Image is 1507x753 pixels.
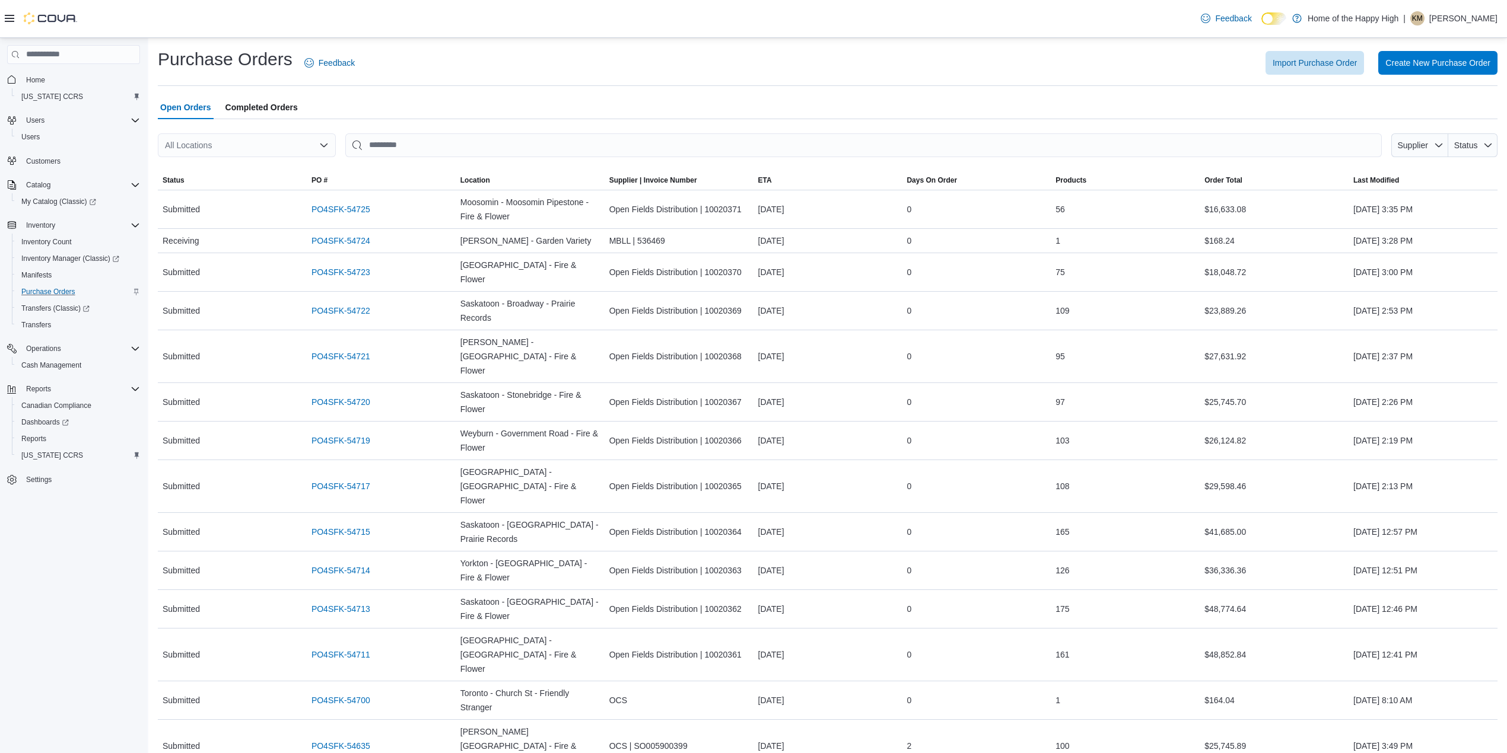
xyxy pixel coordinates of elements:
[1055,433,1069,448] span: 103
[1051,171,1200,190] button: Products
[17,415,74,429] a: Dashboards
[460,335,600,378] span: [PERSON_NAME] - [GEOGRAPHIC_DATA] - Fire & Flower
[753,559,902,582] div: [DATE]
[26,157,61,166] span: Customers
[17,285,140,299] span: Purchase Orders
[17,448,88,462] a: [US_STATE] CCRS
[12,267,145,283] button: Manifests
[21,73,50,87] a: Home
[1200,344,1349,368] div: $27,631.92
[1349,229,1498,253] div: [DATE] 3:28 PM
[1349,299,1498,323] div: [DATE] 2:53 PM
[311,739,370,753] a: PO4SFK-54635
[17,358,140,372] span: Cash Management
[460,518,600,546] span: Saskatoon - [GEOGRAPHIC_DATA] - Prairie Records
[753,688,902,712] div: [DATE]
[1261,25,1262,25] span: Dark Mode
[753,390,902,414] div: [DATE]
[1200,520,1349,544] div: $41,685.00
[311,304,370,318] a: PO4SFK-54722
[460,388,600,416] span: Saskatoon - Stonebridge - Fire & Flower
[163,304,200,318] span: Submitted
[17,251,140,266] span: Inventory Manager (Classic)
[1429,11,1498,25] p: [PERSON_NAME]
[605,299,753,323] div: Open Fields Distribution | 10020369
[460,595,600,623] span: Saskatoon - [GEOGRAPHIC_DATA] - Fire & Flower
[605,559,753,582] div: Open Fields Distribution | 10020363
[2,177,145,193] button: Catalog
[1200,429,1349,452] div: $26,124.82
[605,688,753,712] div: OCS
[1200,643,1349,666] div: $48,852.84
[21,178,140,192] span: Catalog
[605,474,753,498] div: Open Fields Distribution | 10020365
[907,479,911,493] span: 0
[21,320,51,330] span: Transfers
[345,133,1382,157] input: This is a search bar. After typing your query, hit enter to filter the results lower in the page.
[17,398,96,413] a: Canadian Compliance
[311,202,370,216] a: PO4SFK-54725
[21,401,91,410] span: Canadian Compliance
[1454,141,1478,150] span: Status
[907,693,911,707] span: 0
[753,597,902,621] div: [DATE]
[753,520,902,544] div: [DATE]
[753,171,902,190] button: ETA
[17,235,77,249] a: Inventory Count
[1266,51,1364,75] button: Import Purchase Order
[1308,11,1398,25] p: Home of the Happy High
[460,633,600,676] span: [GEOGRAPHIC_DATA] - [GEOGRAPHIC_DATA] - Fire & Flower
[21,113,140,127] span: Users
[2,112,145,129] button: Users
[17,432,51,446] a: Reports
[307,171,456,190] button: PO #
[311,602,370,616] a: PO4SFK-54713
[1055,739,1069,753] span: 100
[1200,299,1349,323] div: $23,889.26
[12,193,145,210] a: My Catalog (Classic)
[1200,229,1349,253] div: $168.24
[12,414,145,430] a: Dashboards
[1349,520,1498,544] div: [DATE] 12:57 PM
[300,51,360,75] a: Feedback
[21,473,56,487] a: Settings
[1200,171,1349,190] button: Order Total
[907,202,911,216] span: 0
[753,260,902,284] div: [DATE]
[21,472,140,487] span: Settings
[907,602,911,616] span: 0
[1412,11,1423,25] span: KM
[753,344,902,368] div: [DATE]
[26,221,55,230] span: Inventory
[1349,643,1498,666] div: [DATE] 12:41 PM
[907,563,911,577] span: 0
[17,268,140,282] span: Manifests
[460,234,592,248] span: [PERSON_NAME] - Garden Variety
[1055,234,1060,248] span: 1
[907,433,911,448] span: 0
[2,217,145,234] button: Inventory
[1273,57,1357,69] span: Import Purchase Order
[311,349,370,363] a: PO4SFK-54721
[1349,197,1498,221] div: [DATE] 3:35 PM
[17,398,140,413] span: Canadian Compliance
[12,447,145,464] button: [US_STATE] CCRS
[1055,479,1069,493] span: 108
[26,384,51,394] span: Reports
[1055,265,1065,279] span: 75
[7,66,140,519] nav: Complex example
[12,88,145,105] button: [US_STATE] CCRS
[460,465,600,508] span: [GEOGRAPHIC_DATA] - [GEOGRAPHIC_DATA] - Fire & Flower
[311,265,370,279] a: PO4SFK-54723
[21,382,140,396] span: Reports
[1055,304,1069,318] span: 109
[907,234,911,248] span: 0
[1055,563,1069,577] span: 126
[1055,202,1065,216] span: 56
[1055,176,1086,185] span: Products
[605,229,753,253] div: MBLL | 536469
[2,340,145,357] button: Operations
[21,218,60,232] button: Inventory
[907,265,911,279] span: 0
[319,57,355,69] span: Feedback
